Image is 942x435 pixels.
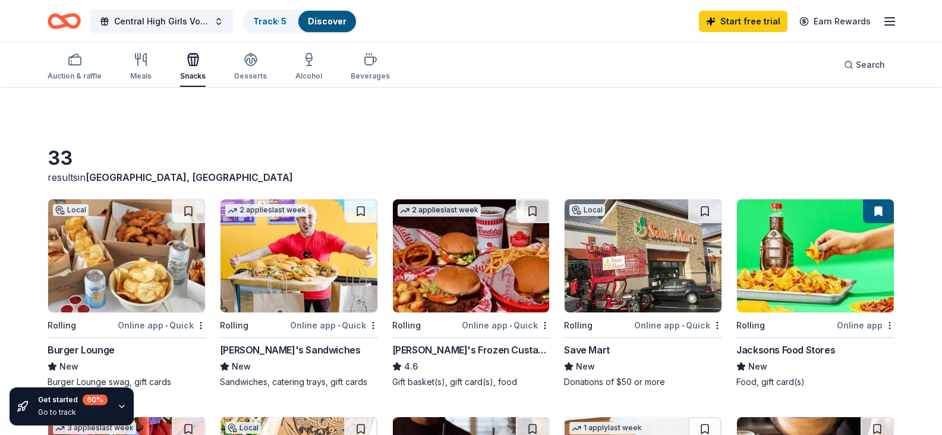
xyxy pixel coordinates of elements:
[38,408,108,417] div: Go to track
[393,199,550,312] img: Image for Freddy's Frozen Custard & Steakburgers
[736,318,765,333] div: Rolling
[234,48,267,87] button: Desserts
[699,11,787,32] a: Start free trial
[569,204,605,216] div: Local
[856,58,885,72] span: Search
[253,16,286,26] a: Track· 5
[48,199,205,312] img: Image for Burger Lounge
[834,53,894,77] button: Search
[290,318,378,333] div: Online app Quick
[338,321,340,330] span: •
[837,318,894,333] div: Online app
[48,376,206,388] div: Burger Lounge swag, gift cards
[220,376,378,388] div: Sandwiches, catering trays, gift cards
[748,359,767,374] span: New
[462,318,550,333] div: Online app Quick
[398,204,481,217] div: 2 applies last week
[59,359,78,374] span: New
[48,146,378,170] div: 33
[130,71,152,81] div: Meals
[48,170,378,184] div: results
[392,343,550,357] div: [PERSON_NAME]'s Frozen Custard & Steakburgers
[48,48,102,87] button: Auction & raffle
[634,318,722,333] div: Online app Quick
[682,321,684,330] span: •
[220,343,361,357] div: [PERSON_NAME]'s Sandwiches
[564,318,593,333] div: Rolling
[392,199,550,388] a: Image for Freddy's Frozen Custard & Steakburgers2 applieslast weekRollingOnline app•Quick[PERSON_...
[118,318,206,333] div: Online app Quick
[220,199,378,388] a: Image for Ike's Sandwiches2 applieslast weekRollingOnline app•Quick[PERSON_NAME]'s SandwichesNewS...
[165,321,168,330] span: •
[48,7,81,35] a: Home
[737,199,894,312] img: Image for Jacksons Food Stores
[48,71,102,81] div: Auction & raffle
[83,395,108,405] div: 60 %
[242,10,357,33] button: Track· 5Discover
[48,318,76,333] div: Rolling
[48,199,206,388] a: Image for Burger LoungeLocalRollingOnline app•QuickBurger LoungeNewBurger Lounge swag, gift cards
[53,204,89,216] div: Local
[130,48,152,87] button: Meals
[736,199,894,388] a: Image for Jacksons Food StoresRollingOnline appJacksons Food StoresNewFood, gift card(s)
[90,10,233,33] button: Central High Girls Volleyball Fundraiser
[48,343,115,357] div: Burger Lounge
[569,422,644,434] div: 1 apply last week
[792,11,878,32] a: Earn Rewards
[308,16,346,26] a: Discover
[736,343,835,357] div: Jacksons Food Stores
[564,343,609,357] div: Save Mart
[180,71,206,81] div: Snacks
[392,318,421,333] div: Rolling
[351,71,390,81] div: Beverages
[225,204,308,217] div: 2 applies last week
[220,318,248,333] div: Rolling
[736,376,894,388] div: Food, gift card(s)
[234,71,267,81] div: Desserts
[225,422,261,434] div: Local
[392,376,550,388] div: Gift basket(s), gift card(s), food
[232,359,251,374] span: New
[78,171,293,183] span: in
[564,376,722,388] div: Donations of $50 or more
[220,199,377,312] img: Image for Ike's Sandwiches
[180,48,206,87] button: Snacks
[38,395,108,405] div: Get started
[86,171,293,183] span: [GEOGRAPHIC_DATA], [GEOGRAPHIC_DATA]
[576,359,595,374] span: New
[404,359,418,374] span: 4.6
[351,48,390,87] button: Beverages
[509,321,512,330] span: •
[565,199,722,312] img: Image for Save Mart
[114,14,209,29] span: Central High Girls Volleyball Fundraiser
[564,199,722,388] a: Image for Save MartLocalRollingOnline app•QuickSave MartNewDonations of $50 or more
[295,71,322,81] div: Alcohol
[295,48,322,87] button: Alcohol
